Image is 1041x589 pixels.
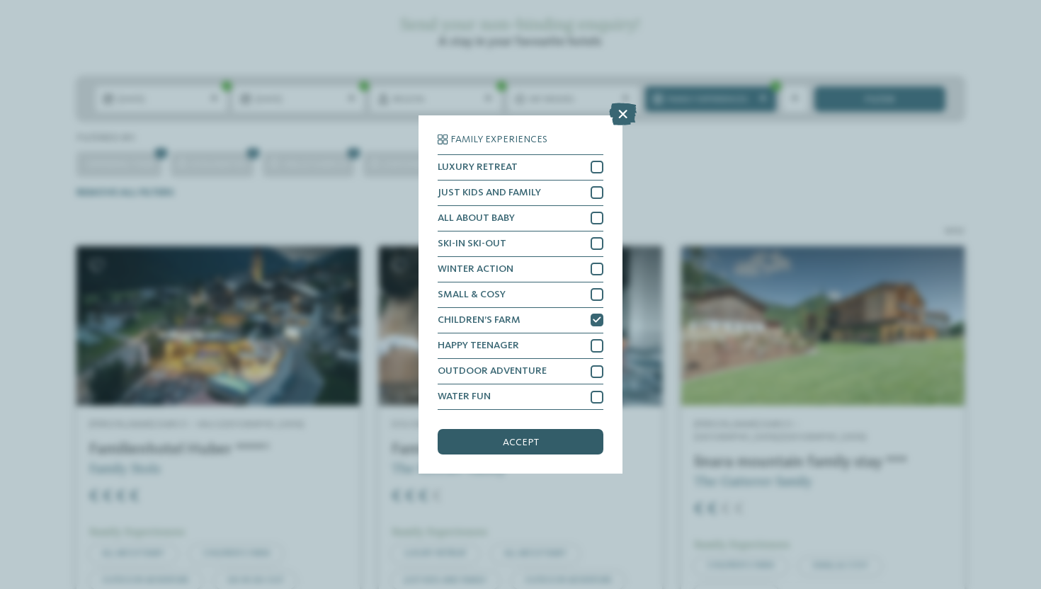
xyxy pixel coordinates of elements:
[503,438,539,447] span: accept
[438,315,520,325] span: CHILDREN’S FARM
[438,239,506,248] span: SKI-IN SKI-OUT
[438,213,515,223] span: ALL ABOUT BABY
[438,290,506,299] span: SMALL & COSY
[450,135,547,144] span: Family Experiences
[438,188,541,198] span: JUST KIDS AND FAMILY
[438,264,513,274] span: WINTER ACTION
[438,341,519,350] span: HAPPY TEENAGER
[438,391,491,401] span: WATER FUN
[438,162,518,172] span: LUXURY RETREAT
[438,366,547,376] span: OUTDOOR ADVENTURE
